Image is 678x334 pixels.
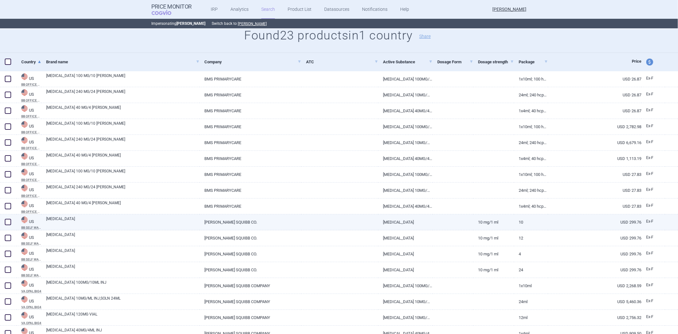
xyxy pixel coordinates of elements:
[152,3,192,16] a: Price MonitorCOGVIO
[152,10,180,15] span: COGVIO
[21,201,28,207] img: United States
[46,184,200,196] a: [MEDICAL_DATA] 240 MG/24 [PERSON_NAME]
[646,203,654,208] span: Ex-factory price
[641,90,665,99] a: Ex-F
[21,73,28,80] img: United States
[548,230,641,246] a: USD 299.76
[21,290,41,293] abbr: VA OPAL BIG4 — US Department of Veteran Affairs (VA), Office of Procurement, Acquisition and Logi...
[152,3,192,10] strong: Price Monitor
[514,135,548,150] a: 24ML; 240 HCPCS Units
[514,151,548,166] a: 1X4ML; 40 HCPCS Units
[646,108,654,112] span: Ex-factory price
[17,296,41,309] a: USUSVA OPAL BIG4
[514,119,548,135] a: 1X10ML; 100 HCPCS Units
[378,103,433,119] a: [MEDICAL_DATA] 40MG/4ML INJ
[378,119,433,135] a: [MEDICAL_DATA] 100MG/10ML INJ
[46,232,200,243] a: [MEDICAL_DATA]
[21,131,41,134] abbr: BB OFFICE WACAWP PCG — Free online database of Office Administered drugs provided by BuyandBill.c...
[641,265,665,274] a: Ex-F
[514,198,548,214] a: 1X4ML; 40 HCPCS Units
[17,89,41,102] a: USUSBB OFFICE ASP UNIT
[514,71,548,87] a: 1X10ML; 100 HCPCS Units
[204,54,301,70] a: Company
[437,54,473,70] a: Dosage Form
[21,217,28,223] img: United States
[46,54,200,70] a: Brand name
[646,219,654,224] span: Ex-factory price
[478,54,514,70] a: Dosage strength
[17,311,41,325] a: USUSVA OPAL BIG4
[514,167,548,182] a: 1X10ML; 100 HCPCS Units
[378,294,433,310] a: [MEDICAL_DATA] 10MG/ML INJ,SOLN
[548,294,641,310] a: USD 5,460.36
[646,251,654,255] span: Ex-factory price
[378,310,433,325] a: [MEDICAL_DATA] 10MG/ML INJ,SOLN
[378,278,433,294] a: [MEDICAL_DATA] 100MG/10ML INJ
[21,115,41,118] abbr: BB OFFICE ASP UNIT — Free online database of Office Administered drugs provided by BuyandBill.com...
[641,233,665,242] a: Ex-F
[378,214,433,230] a: [MEDICAL_DATA]
[21,121,28,128] img: United States
[21,105,28,112] img: United States
[21,210,41,213] abbr: BB OFFICE WACAWP UNIT — Free online database of Office Administered drugs provided by BuyandBill....
[46,136,200,148] a: [MEDICAL_DATA] 240 MG/24 [PERSON_NAME]
[200,167,301,182] a: BMS PRIMARYCARE
[21,194,41,198] abbr: BB OFFICE WACAWP UNIT — Free online database of Office Administered drugs provided by BuyandBill....
[641,137,665,147] a: Ex-F
[378,167,433,182] a: [MEDICAL_DATA] 100MG/10ML INJ
[46,280,200,291] a: [MEDICAL_DATA] 100MG/10ML INJ
[46,216,200,227] a: [MEDICAL_DATA]
[646,235,654,240] span: Ex-factory price
[548,246,641,262] a: USD 299.76
[21,89,28,96] img: United States
[200,230,301,246] a: [PERSON_NAME] SQUIBB CO.
[17,105,41,118] a: USUSBB OFFICE ASP UNIT
[200,278,301,294] a: [PERSON_NAME] SQUIBB COMPANY
[200,103,301,119] a: BMS PRIMARYCARE
[21,274,41,277] abbr: BB SELF WACAWP UNIT — Free online database of Self Administered drugs provided by BuyandBill.com ...
[46,311,200,323] a: [MEDICAL_DATA] 120MG VIAL
[378,183,433,198] a: [MEDICAL_DATA] 10MG/ML INJ,SOLN
[21,83,41,86] abbr: BB OFFICE ASP UNIT — Free online database of Office Administered drugs provided by BuyandBill.com...
[46,200,200,212] a: [MEDICAL_DATA] 40 MG/4 [PERSON_NAME]
[21,242,41,245] abbr: BB SELF WACAWP UNIT — Free online database of Self Administered drugs provided by BuyandBill.com ...
[548,103,641,119] a: USD 26.87
[200,198,301,214] a: BMS PRIMARYCARE
[17,152,41,166] a: USUSBB OFFICE WACAWP PCG
[473,214,514,230] a: 10 MG/1 ML
[200,135,301,150] a: BMS PRIMARYCARE
[17,280,41,293] a: USUSVA OPAL BIG4
[21,248,28,255] img: United States
[548,119,641,135] a: USD 2,782.98
[514,214,548,230] a: 10
[646,283,654,287] span: Ex-factory price
[473,246,514,262] a: 10 MG/1 ML
[548,198,641,214] a: USD 27.83
[419,34,431,38] button: Share
[177,21,206,26] strong: [PERSON_NAME]
[200,183,301,198] a: BMS PRIMARYCARE
[17,200,41,213] a: USUSBB OFFICE WACAWP UNIT
[21,233,28,239] img: United States
[17,248,41,261] a: USUSBB SELF WACAWP UNIT
[548,167,641,182] a: USD 27.83
[21,54,41,70] a: Country
[200,246,301,262] a: [PERSON_NAME] SQUIBB CO.
[383,54,433,70] a: Active Substance
[21,185,28,191] img: United States
[646,315,654,319] span: Ex-factory price
[200,310,301,325] a: [PERSON_NAME] SQUIBB COMPANY
[17,136,41,150] a: USUSBB OFFICE WACAWP PCG
[200,119,301,135] a: BMS PRIMARYCARE
[378,135,433,150] a: [MEDICAL_DATA] 10MG/ML INJ,SOLN
[646,171,654,176] span: Ex-factory price
[17,232,41,245] a: USUSBB SELF WACAWP UNIT
[548,151,641,166] a: USD 1,113.19
[200,71,301,87] a: BMS PRIMARYCARE
[21,137,28,143] img: United States
[21,99,41,102] abbr: BB OFFICE ASP UNIT — Free online database of Office Administered drugs provided by BuyandBill.com...
[46,248,200,259] a: [MEDICAL_DATA]
[641,122,665,131] a: Ex-F
[21,296,28,303] img: United States
[21,178,41,182] abbr: BB OFFICE WACAWP UNIT — Free online database of Office Administered drugs provided by BuyandBill....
